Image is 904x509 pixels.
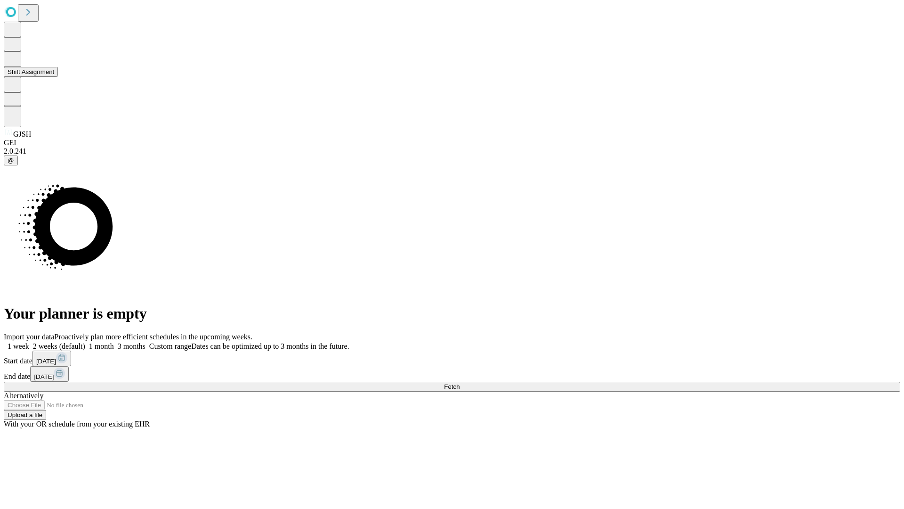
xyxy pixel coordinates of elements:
[4,67,58,77] button: Shift Assignment
[149,342,191,350] span: Custom range
[4,420,150,428] span: With your OR schedule from your existing EHR
[8,157,14,164] span: @
[55,333,252,341] span: Proactively plan more efficient schedules in the upcoming weeks.
[89,342,114,350] span: 1 month
[4,333,55,341] span: Import your data
[4,147,900,156] div: 2.0.241
[4,382,900,392] button: Fetch
[4,156,18,165] button: @
[4,139,900,147] div: GEI
[36,358,56,365] span: [DATE]
[4,366,900,382] div: End date
[4,392,43,400] span: Alternatively
[30,366,69,382] button: [DATE]
[32,351,71,366] button: [DATE]
[33,342,85,350] span: 2 weeks (default)
[4,351,900,366] div: Start date
[118,342,145,350] span: 3 months
[191,342,349,350] span: Dates can be optimized up to 3 months in the future.
[13,130,31,138] span: GJSH
[4,305,900,322] h1: Your planner is empty
[8,342,29,350] span: 1 week
[444,383,460,390] span: Fetch
[4,410,46,420] button: Upload a file
[34,373,54,380] span: [DATE]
